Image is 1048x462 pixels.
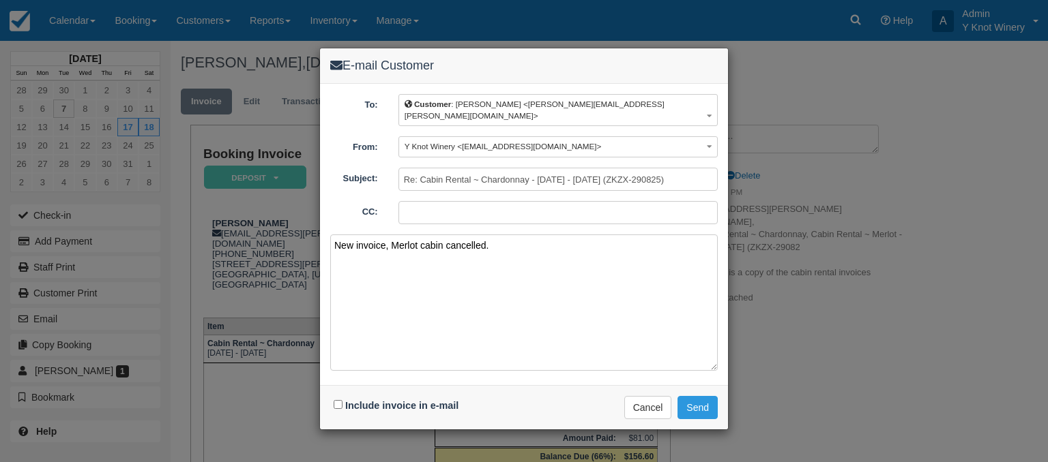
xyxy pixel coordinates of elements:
label: To: [320,94,388,112]
b: Customer [414,99,451,108]
span: Y Knot Winery <[EMAIL_ADDRESS][DOMAIN_NAME]> [405,142,602,151]
button: Send [678,396,718,419]
label: Include invoice in e-mail [345,400,458,411]
label: CC: [320,201,388,219]
button: Y Knot Winery <[EMAIL_ADDRESS][DOMAIN_NAME]> [398,136,718,157]
button: Cancel [624,396,672,419]
button: Customer: [PERSON_NAME] <[PERSON_NAME][EMAIL_ADDRESS][PERSON_NAME][DOMAIN_NAME]> [398,94,718,126]
label: Subject: [320,168,388,185]
h4: E-mail Customer [330,59,718,73]
label: From: [320,136,388,154]
span: : [PERSON_NAME] <[PERSON_NAME][EMAIL_ADDRESS][PERSON_NAME][DOMAIN_NAME]> [405,99,665,120]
